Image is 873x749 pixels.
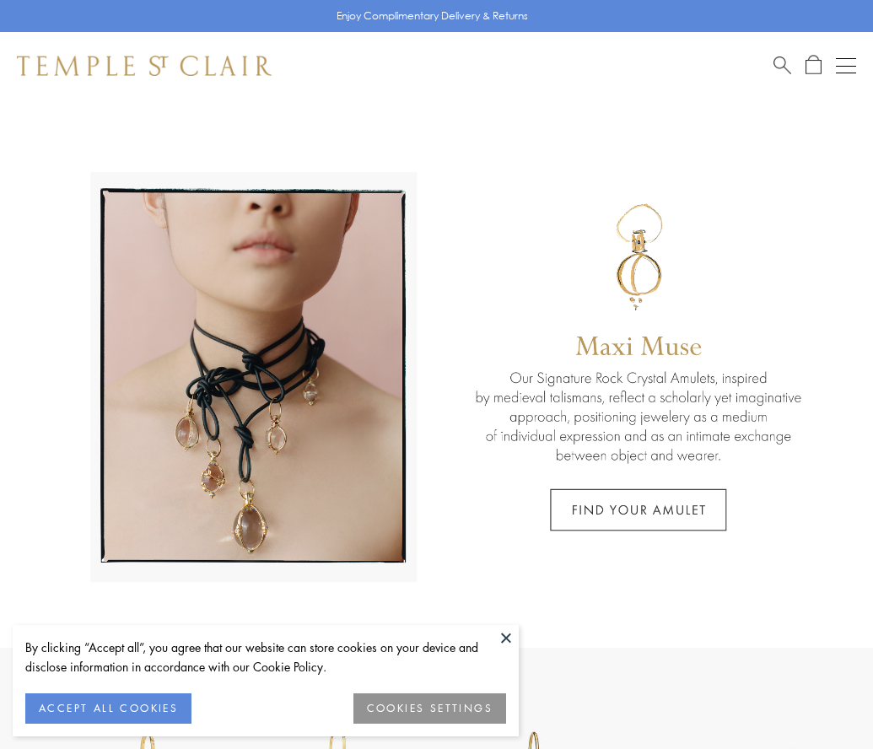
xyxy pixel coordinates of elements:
button: Open navigation [836,56,856,76]
button: COOKIES SETTINGS [353,693,506,724]
a: Search [773,55,791,76]
button: ACCEPT ALL COOKIES [25,693,191,724]
div: By clicking “Accept all”, you agree that our website can store cookies on your device and disclos... [25,638,506,676]
a: Open Shopping Bag [806,55,822,76]
img: Temple St. Clair [17,56,272,76]
p: Enjoy Complimentary Delivery & Returns [337,8,528,24]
